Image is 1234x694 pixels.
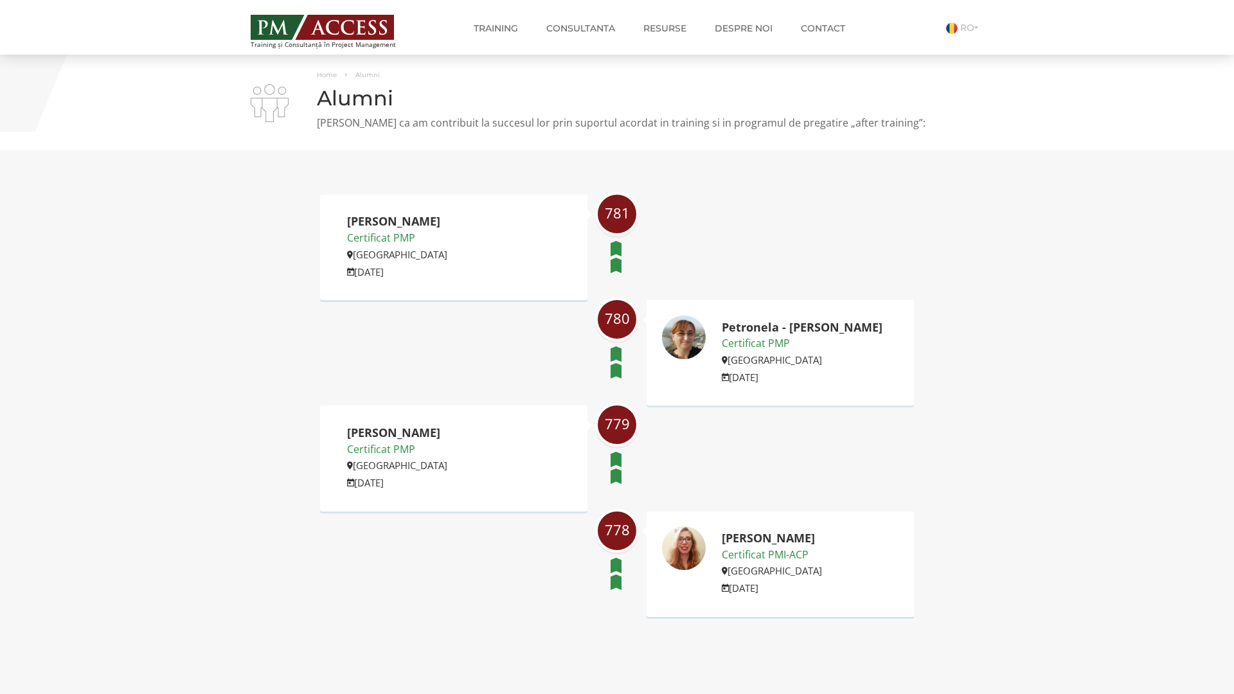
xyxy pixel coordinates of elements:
h2: [PERSON_NAME] [347,427,447,440]
a: Training [464,15,528,41]
a: Consultanta [537,15,625,41]
span: Training și Consultanță în Project Management [251,41,420,48]
span: 779 [598,416,636,432]
p: [GEOGRAPHIC_DATA] [347,247,447,262]
p: [PERSON_NAME] ca am contribuit la succesul lor prin suportul acordat in training si in programul ... [251,116,983,130]
p: Certificat PMP [722,335,882,352]
a: RO [946,22,983,33]
p: [GEOGRAPHIC_DATA] [722,352,882,368]
span: 781 [598,205,636,221]
a: Contact [791,15,855,41]
h2: [PERSON_NAME] [347,215,447,228]
img: PM ACCESS - Echipa traineri si consultanti certificati PMP: Narciss Popescu, Mihai Olaru, Monica ... [251,15,394,40]
p: [DATE] [722,580,822,596]
p: [GEOGRAPHIC_DATA] [347,458,447,473]
h2: [PERSON_NAME] [722,532,822,545]
a: Home [317,71,337,79]
p: [DATE] [347,475,447,490]
span: 780 [598,310,636,326]
a: Training și Consultanță în Project Management [251,11,420,48]
p: Certificat PMP [347,230,447,247]
h1: Alumni [251,87,983,109]
p: Certificat PMI-ACP [722,547,822,564]
a: Despre noi [705,15,782,41]
span: 778 [598,522,636,538]
p: [DATE] [347,264,447,280]
span: Alumni [355,71,380,79]
p: [DATE] [722,369,882,385]
a: Resurse [634,15,696,41]
img: i-02.png [251,84,289,122]
img: Romana [946,22,958,34]
p: Certificat PMP [347,441,447,458]
h2: Petronela - [PERSON_NAME] [722,321,882,334]
p: [GEOGRAPHIC_DATA] [722,563,822,578]
img: Adelina Iordanescu [661,526,706,571]
img: Petronela - Roxana Benea [661,315,706,360]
